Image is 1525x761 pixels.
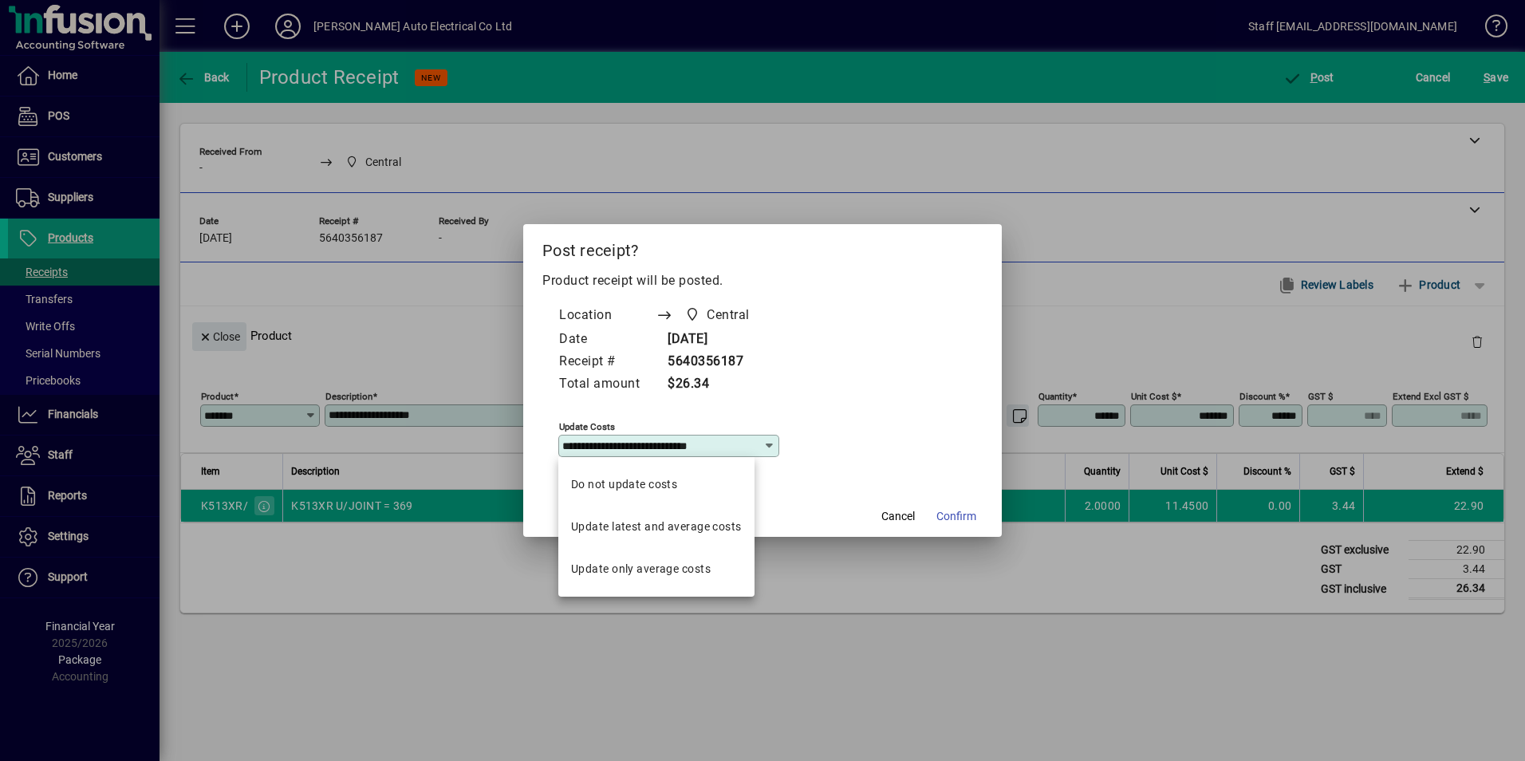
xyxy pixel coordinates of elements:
span: Central [707,306,750,325]
td: $26.34 [656,373,780,396]
mat-option: Update latest and average costs [558,506,755,548]
td: Date [558,329,656,351]
button: Confirm [930,502,983,530]
mat-option: Update only average costs [558,548,755,590]
td: Location [558,303,656,329]
mat-label: Update costs [559,421,615,432]
div: Update latest and average costs [571,519,742,535]
span: Cancel [881,508,915,525]
td: [DATE] [656,329,780,351]
h2: Post receipt? [523,224,1002,270]
div: Update only average costs [571,561,711,578]
p: Product receipt will be posted. [542,271,983,290]
td: Total amount [558,373,656,396]
span: Central [680,304,756,326]
button: Cancel [873,502,924,530]
td: 5640356187 [656,351,780,373]
mat-option: Do not update costs [558,463,755,506]
div: Do not update costs [571,476,677,493]
span: Confirm [936,508,976,525]
td: Receipt # [558,351,656,373]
